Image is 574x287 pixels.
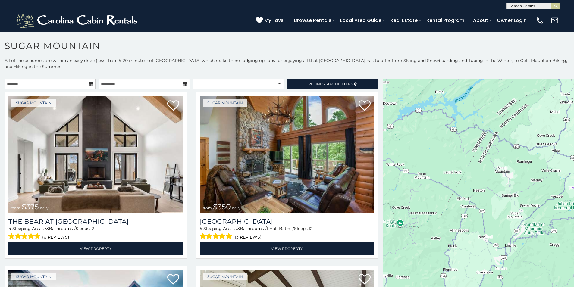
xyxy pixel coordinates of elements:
a: Browse Rentals [291,15,334,26]
a: Add to favorites [359,100,371,112]
span: 4 [8,226,11,231]
img: mail-regular-white.png [550,16,559,25]
span: from [11,206,20,210]
span: My Favs [264,17,284,24]
a: Grouse Moor Lodge from $350 daily [200,96,374,213]
img: Grouse Moor Lodge [200,96,374,213]
a: About [470,15,491,26]
a: Owner Login [494,15,530,26]
span: 5 [200,226,202,231]
span: daily [232,206,240,210]
h3: Grouse Moor Lodge [200,217,374,226]
span: 3 [237,226,240,231]
span: daily [40,206,49,210]
a: The Bear At [GEOGRAPHIC_DATA] [8,217,183,226]
a: Local Area Guide [337,15,384,26]
span: $375 [22,202,39,211]
div: Sleeping Areas / Bathrooms / Sleeps: [200,226,374,241]
span: 1 Half Baths / [267,226,294,231]
span: $350 [213,202,231,211]
span: (6 reviews) [42,233,69,241]
a: Add to favorites [359,273,371,286]
a: [GEOGRAPHIC_DATA] [200,217,374,226]
a: Sugar Mountain [203,99,247,107]
a: Sugar Mountain [203,273,247,280]
span: 3 [46,226,49,231]
a: My Favs [256,17,285,24]
a: Rental Program [423,15,467,26]
h3: The Bear At Sugar Mountain [8,217,183,226]
a: Sugar Mountain [11,273,56,280]
div: Sleeping Areas / Bathrooms / Sleeps: [8,226,183,241]
a: Sugar Mountain [11,99,56,107]
a: Add to favorites [167,273,179,286]
span: from [203,206,212,210]
a: Real Estate [387,15,421,26]
span: Search [322,82,338,86]
span: 12 [309,226,312,231]
img: White-1-2.png [15,11,140,30]
a: View Property [200,242,374,255]
a: RefineSearchFilters [287,79,378,89]
a: The Bear At Sugar Mountain from $375 daily [8,96,183,213]
span: (13 reviews) [233,233,262,241]
span: Refine Filters [308,82,353,86]
a: View Property [8,242,183,255]
a: Add to favorites [167,100,179,112]
img: phone-regular-white.png [536,16,544,25]
span: 12 [90,226,94,231]
img: The Bear At Sugar Mountain [8,96,183,213]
